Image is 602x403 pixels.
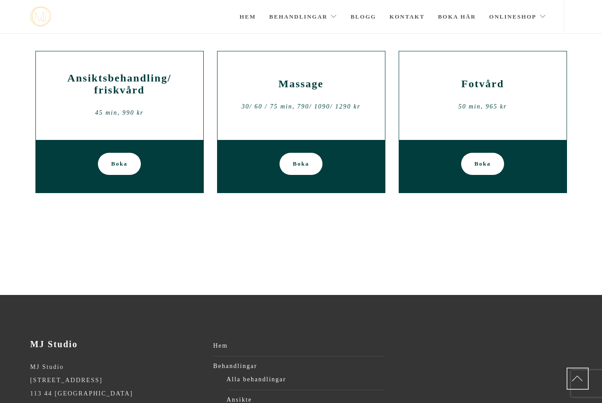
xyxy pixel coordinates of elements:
[406,100,560,113] div: 50 min, 965 kr
[293,153,309,175] span: Boka
[350,1,376,32] a: Blogg
[98,153,141,175] a: Boka
[224,100,378,113] div: 30/ 60 / 75 min, 790/ 1090/ 1290 kr
[461,153,504,175] a: Boka
[226,373,385,386] a: Alla behandlingar
[43,106,197,120] div: 45 min, 990 kr
[111,153,128,175] span: Boka
[406,78,560,90] h2: Fotvård
[43,72,197,96] h2: Ansiktsbehandling/ friskvård
[280,153,322,175] a: Boka
[438,1,476,32] a: Boka här
[489,1,546,32] a: Onlineshop
[269,1,338,32] a: Behandlingar
[30,7,51,27] img: mjstudio
[30,339,202,349] h3: MJ Studio
[30,7,51,27] a: mjstudio mjstudio mjstudio
[474,153,491,175] span: Boka
[213,360,385,373] a: Behandlingar
[240,1,256,32] a: Hem
[389,1,425,32] a: Kontakt
[30,360,202,400] p: MJ Studio [STREET_ADDRESS] 113 44 [GEOGRAPHIC_DATA]
[224,78,378,90] h2: Massage
[213,339,385,353] a: Hem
